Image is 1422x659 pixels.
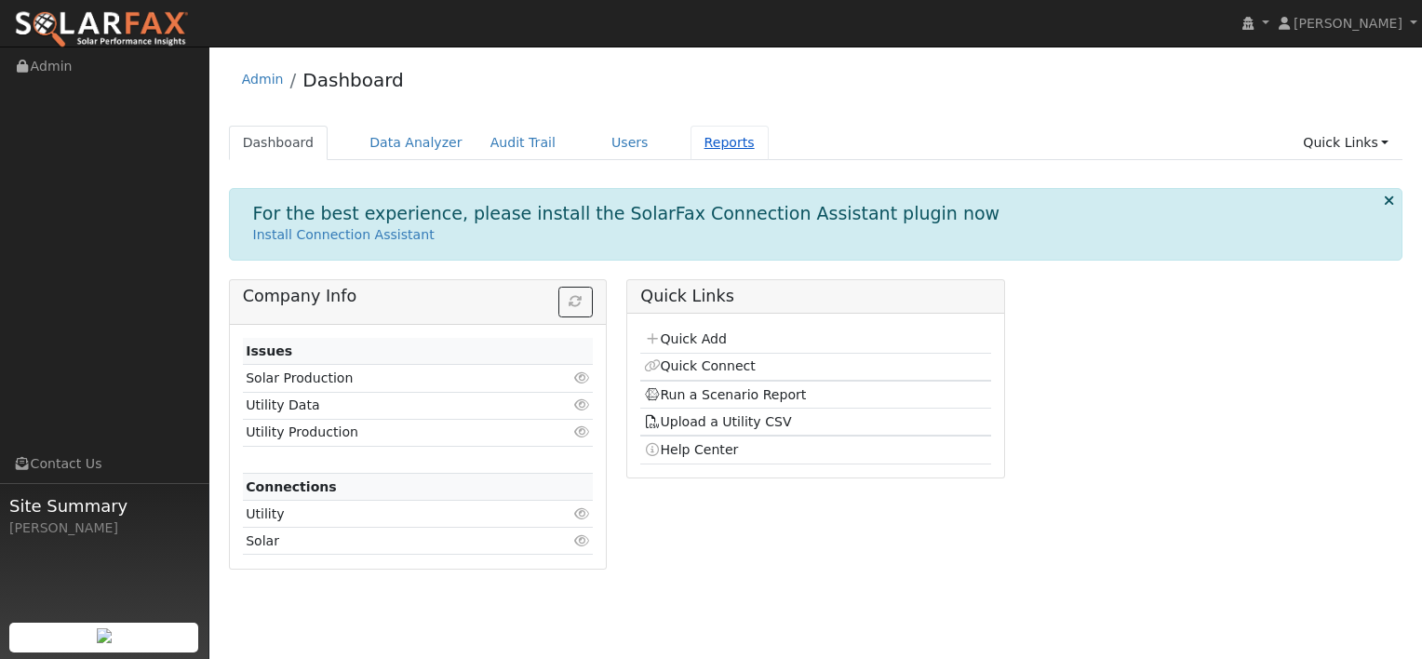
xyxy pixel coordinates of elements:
a: Quick Connect [644,358,756,373]
i: Click to view [573,371,590,384]
td: Solar Production [243,365,537,392]
h5: Company Info [243,287,593,306]
i: Click to view [573,534,590,547]
a: Quick Links [1289,126,1402,160]
strong: Connections [246,479,337,494]
a: Upload a Utility CSV [644,414,792,429]
i: Click to view [573,507,590,520]
a: Users [597,126,663,160]
h1: For the best experience, please install the SolarFax Connection Assistant plugin now [253,203,1000,224]
a: Dashboard [229,126,329,160]
a: Run a Scenario Report [644,387,807,402]
img: retrieve [97,628,112,643]
a: Reports [691,126,769,160]
h5: Quick Links [640,287,990,306]
a: Data Analyzer [355,126,476,160]
i: Click to view [573,398,590,411]
a: Install Connection Assistant [253,227,435,242]
td: Solar [243,528,537,555]
a: Help Center [644,442,739,457]
a: Quick Add [644,331,727,346]
i: Click to view [573,425,590,438]
a: Audit Trail [476,126,570,160]
img: SolarFax [14,10,189,49]
td: Utility [243,501,537,528]
span: Site Summary [9,493,199,518]
td: Utility Data [243,392,537,419]
strong: Issues [246,343,292,358]
a: Dashboard [302,69,404,91]
span: [PERSON_NAME] [1294,16,1402,31]
td: Utility Production [243,419,537,446]
a: Admin [242,72,284,87]
div: [PERSON_NAME] [9,518,199,538]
